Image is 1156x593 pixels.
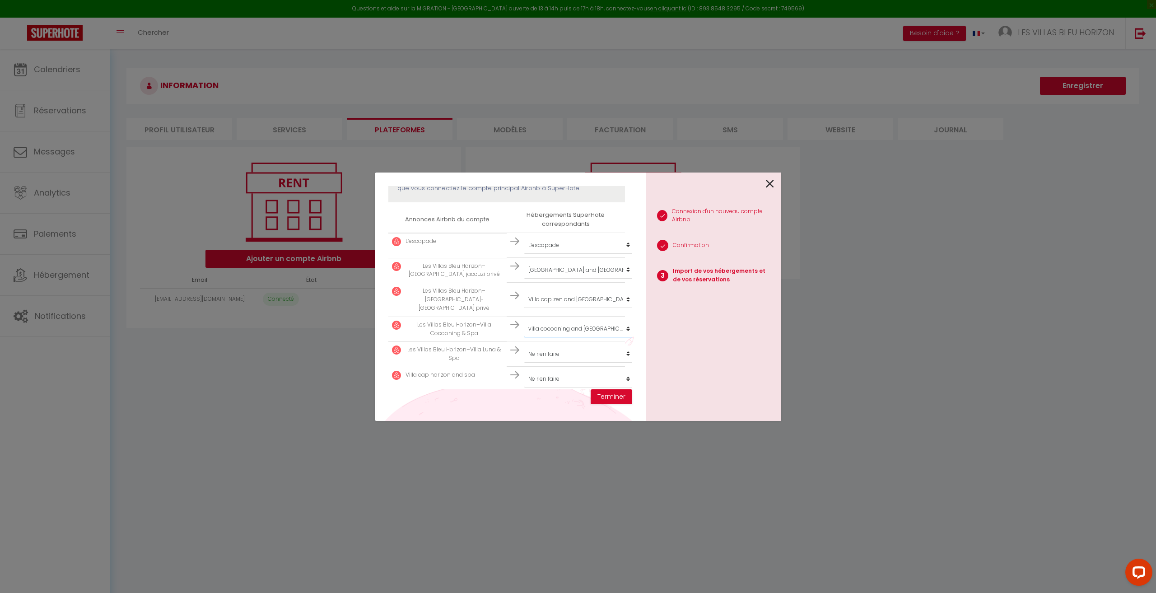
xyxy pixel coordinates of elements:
th: Annonces Airbnb du compte [388,207,507,233]
p: Confirmation [673,241,709,250]
p: Les Villas Bleu Horizon–Villa Cocooning & Spa [406,321,503,338]
iframe: LiveChat chat widget [1118,555,1156,593]
p: L’escapade [406,237,436,246]
p: Les Villas Bleu Horizon–[GEOGRAPHIC_DATA]-[GEOGRAPHIC_DATA] privé [406,287,503,313]
p: Import de vos hébergements et de vos réservations [673,267,774,284]
p: Villa cap horizon and spa [406,371,475,379]
p: Connexion d'un nouveau compte Airbnb [672,207,774,224]
p: Les Villas Bleu Horizon–Villa Luna & Spa [406,346,503,363]
button: Terminer [591,389,632,405]
span: 3 [657,270,668,281]
p: Les Villas Bleu Horizon–[GEOGRAPHIC_DATA] jaccuzi privé [406,262,503,279]
th: Hébergements SuperHote correspondants [507,207,625,233]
